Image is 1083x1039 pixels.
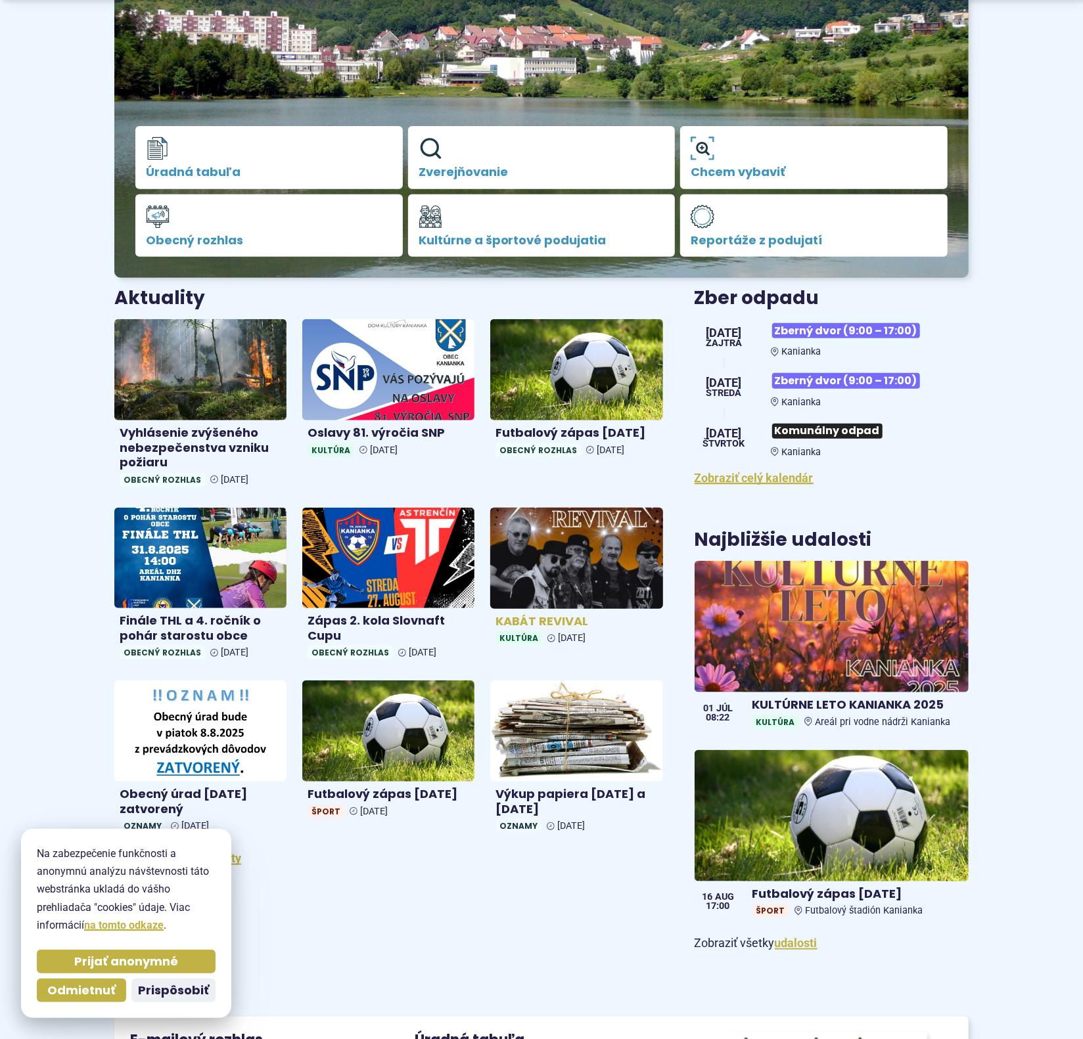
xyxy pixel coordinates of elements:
a: Zobraziť celý kalendár [695,471,814,485]
span: [DATE] [706,327,742,339]
a: Finále THL a 4. ročník o pohár starostu obce Obecný rozhlas [DATE] [114,508,287,665]
h4: KULTÚRNE LETO KANIANKA 2025 [752,697,963,713]
a: Úradná tabuľa [135,126,403,189]
span: Obecný rozhlas [146,234,392,247]
h3: Zber odpadu [695,288,969,309]
span: Reportáže z podujatí [691,234,937,247]
button: Prijať anonymné [37,950,216,973]
span: streda [706,389,742,398]
a: Zberný dvor (9:00 – 17:00) Kanianka [DATE] Zajtra [695,318,969,357]
span: Chcem vybaviť [691,166,937,179]
a: Obecný rozhlas [135,194,403,257]
h3: Aktuality [114,288,205,309]
p: Na zabezpečenie funkčnosti a anonymnú analýzu návštevnosti táto webstránka ukladá do vášho prehli... [37,845,216,934]
a: Futbalový zápas [DATE] Obecný rozhlas [DATE] [490,319,662,462]
a: Futbalový zápas [DATE] Šport [DATE] [302,680,474,823]
h4: Výkup papiera [DATE] a [DATE] [495,787,657,816]
span: [DATE] [557,820,585,831]
a: Chcem vybaviť [680,126,948,189]
button: Odmietnuť [37,979,126,1002]
span: Obecný rozhlas [120,646,205,659]
span: 01 [703,704,714,713]
span: aug [715,893,734,902]
span: Šport [752,904,789,917]
h4: Futbalový zápas [DATE] [308,787,469,802]
span: Zajtra [706,339,742,348]
span: [DATE] [706,377,742,389]
span: [DATE] [360,806,388,817]
span: Úradná tabuľa [146,166,392,179]
p: Zobraziť všetky [114,849,663,869]
span: Oznamy [495,819,541,833]
span: [DATE] [181,820,209,831]
h4: Zápas 2. kola Slovnaft Cupu [308,613,469,643]
a: Reportáže z podujatí [680,194,948,257]
span: 08:22 [703,713,733,722]
span: Futbalový štadión Kanianka [805,905,923,916]
span: júl [716,704,733,713]
a: Zverejňovanie [408,126,676,189]
span: Kultúrne a športové podujatia [419,234,665,247]
a: Futbalový zápas [DATE] ŠportFutbalový štadión Kanianka 16 aug 17:00 [695,750,969,923]
span: Šport [308,805,344,818]
span: Kanianka [781,346,821,357]
span: Prispôsobiť [138,983,209,998]
h4: Oslavy 81. výročia SNP [308,426,469,441]
span: Zberný dvor (9:00 – 17:00) [772,373,920,388]
button: Prispôsobiť [131,979,216,1002]
h4: Futbalový zápas [DATE] [495,426,657,441]
a: na tomto odkaze [84,919,164,931]
a: Zobraziť všetky udalosti [775,936,818,950]
span: [DATE] [558,632,586,644]
span: [DATE] [703,428,745,439]
span: [DATE] [221,647,248,658]
span: Obecný rozhlas [495,443,581,457]
span: Kanianka [781,397,821,408]
span: Obecný rozhlas [120,473,205,487]
h4: Obecný úrad [DATE] zatvorený [120,787,281,816]
h3: Najbližšie udalosti [695,530,872,550]
span: Odmietnuť [47,983,116,998]
h4: KABÁT REVIVAL [495,614,657,629]
span: [DATE] [597,445,624,456]
span: Oznamy [120,819,166,833]
a: KABÁT REVIVAL Kultúra [DATE] [490,508,662,650]
h4: Futbalový zápas [DATE] [752,887,963,902]
a: Obecný úrad [DATE] zatvorený Oznamy [DATE] [114,680,287,838]
span: štvrtok [703,439,745,449]
a: Zápas 2. kola Slovnaft Cupu Obecný rozhlas [DATE] [302,508,474,665]
span: Zverejňovanie [419,166,665,179]
h4: Finále THL a 4. ročník o pohár starostu obce [120,613,281,643]
span: Kultúra [308,443,354,457]
a: KULTÚRNE LETO KANIANKA 2025 KultúraAreál pri vodne nádrži Kanianka 01 júl 08:22 [695,561,969,734]
span: Kanianka [781,447,821,458]
span: Kultúra [495,631,542,645]
a: Výkup papiera [DATE] a [DATE] Oznamy [DATE] [490,680,662,838]
span: 17:00 [702,902,734,911]
a: Komunálny odpad Kanianka [DATE] štvrtok [695,418,969,458]
span: Prijať anonymné [74,954,178,969]
span: Komunálny odpad [772,424,883,439]
a: Oslavy 81. výročia SNP Kultúra [DATE] [302,319,474,462]
span: [DATE] [409,647,436,658]
h4: Vyhlásenie zvýšeného nebezpečenstva vzniku požiaru [120,426,281,470]
a: Kultúrne a športové podujatia [408,194,676,257]
span: [DATE] [221,474,248,485]
span: Kultúra [752,715,799,729]
span: 16 [702,893,712,902]
span: Obecný rozhlas [308,646,393,659]
p: Zobraziť všetky [695,933,969,954]
a: Vyhlásenie zvýšeného nebezpečenstva vzniku požiaru Obecný rozhlas [DATE] [114,319,287,491]
span: Areál pri vodne nádrži Kanianka [815,717,950,728]
a: Zberný dvor (9:00 – 17:00) Kanianka [DATE] streda [695,368,969,407]
span: [DATE] [370,445,398,456]
span: Zberný dvor (9:00 – 17:00) [772,323,920,338]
